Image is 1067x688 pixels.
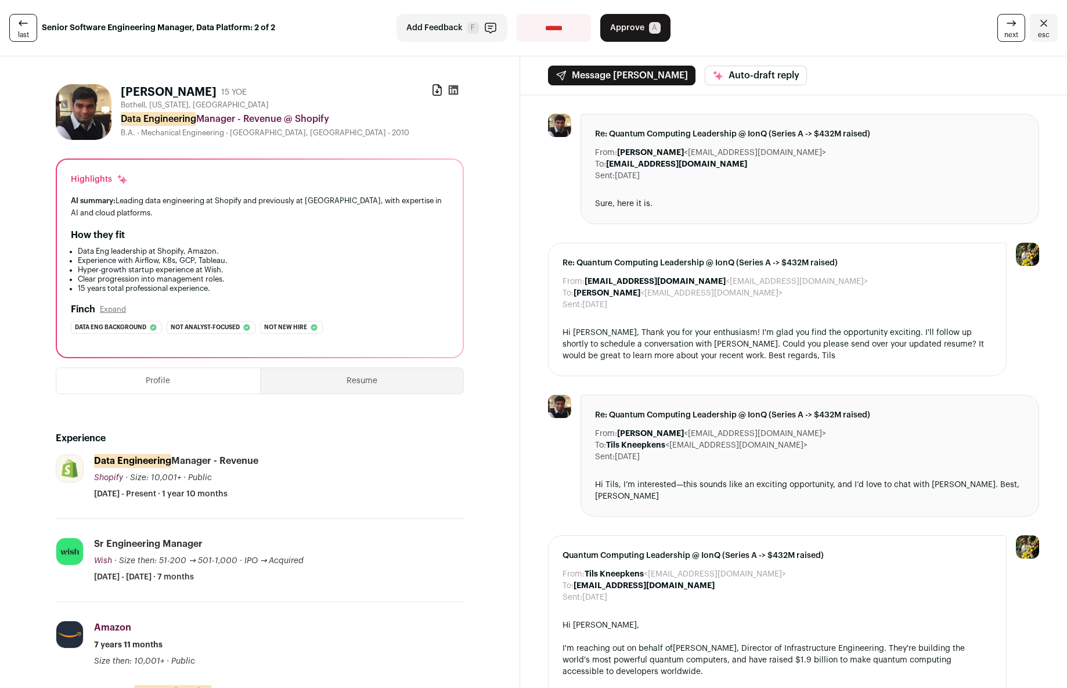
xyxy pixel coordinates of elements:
b: [PERSON_NAME] [617,430,684,438]
span: next [1004,30,1018,39]
span: A [649,22,661,34]
span: · [167,655,169,667]
span: Approve [610,22,644,34]
span: [PERSON_NAME], Director of Infrastructure Engineering [673,644,884,653]
dd: <[EMAIL_ADDRESS][DOMAIN_NAME]> [617,428,826,440]
li: Experience with Airflow, K8s, GCP, Tableau. [78,256,449,265]
span: · [183,472,186,484]
span: Shopify [94,474,123,482]
dd: [DATE] [582,592,607,603]
button: Resume [261,368,464,394]
dt: To: [563,580,574,592]
span: Quantum Computing Leadership @ IonQ (Series A -> $432M raised) [563,550,992,561]
button: Approve A [600,14,671,42]
a: Close [1030,14,1058,42]
div: 15 YOE [221,87,247,98]
mark: Data Engineering [94,454,171,468]
a: next [997,14,1025,42]
button: Auto-draft reply [705,66,807,85]
dt: To: [595,159,606,170]
dt: Sent: [563,299,582,311]
div: Sure, here it is. [595,198,1025,210]
span: Re: Quantum Computing Leadership @ IonQ (Series A -> $432M raised) [595,409,1025,421]
div: Manager - Revenue @ Shopify [121,112,464,126]
img: a974c7721e372c28627250af5627a4b284f27f9feafc4903b180bd062c29de98.jpg [56,84,111,140]
dd: [DATE] [582,299,607,311]
dd: <[EMAIL_ADDRESS][DOMAIN_NAME]> [585,276,868,287]
div: Leading data engineering at Shopify and previously at [GEOGRAPHIC_DATA], with expertise in AI and... [71,194,449,219]
span: · Size: 10,001+ [125,474,181,482]
span: [DATE] - [DATE] · 7 months [94,571,194,583]
button: Message [PERSON_NAME] [548,66,695,85]
li: Hyper-growth startup experience at Wish. [78,265,449,275]
dd: <[EMAIL_ADDRESS][DOMAIN_NAME]> [585,568,786,580]
dd: [DATE] [615,451,640,463]
span: F [467,22,479,34]
dt: Sent: [595,170,615,182]
span: [DATE] - Present · 1 year 10 months [94,488,228,500]
b: [PERSON_NAME] [574,289,640,297]
span: Not new hire [264,322,307,333]
mark: Data Engineering [121,112,196,126]
button: Expand [100,305,126,314]
div: Manager - Revenue [94,455,258,467]
strong: Senior Software Engineering Manager, Data Platform: 2 of 2 [42,22,275,34]
img: 6689865-medium_jpg [1016,535,1039,559]
dt: From: [563,568,585,580]
h2: Experience [56,431,464,445]
b: [PERSON_NAME] [617,149,684,157]
dt: From: [595,428,617,440]
span: · [240,555,242,567]
img: 908a76468840a4dfc8746c8c087f40441f7c1c570a9f1a0353e74fd141327dba.jpg [56,455,83,482]
h2: Finch [71,302,95,316]
span: Public [171,657,195,665]
dt: From: [595,147,617,159]
span: Not analyst-focused [171,322,240,333]
div: Sr Engineering Manager [94,538,203,550]
span: Amazon [94,623,131,632]
dd: [DATE] [615,170,640,182]
span: Re: Quantum Computing Leadership @ IonQ (Series A -> $432M raised) [563,257,992,269]
dt: To: [563,287,574,299]
img: 6689865-medium_jpg [1016,243,1039,266]
button: Profile [56,368,260,394]
span: Re: Quantum Computing Leadership @ IonQ (Series A -> $432M raised) [595,128,1025,140]
a: last [9,14,37,42]
span: Size then: 10,001+ [94,657,164,665]
span: 7 years 11 months [94,639,163,651]
li: Clear progression into management roles. [78,275,449,284]
span: Public [188,474,212,482]
span: last [18,30,29,39]
span: esc [1038,30,1050,39]
span: Data eng background [75,322,146,333]
span: Add Feedback [406,22,463,34]
li: Data Eng leadership at Shopify, Amazon. [78,247,449,256]
img: a974c7721e372c28627250af5627a4b284f27f9feafc4903b180bd062c29de98.jpg [548,395,571,418]
div: Hi [PERSON_NAME], Thank you for your enthusiasm! I'm glad you find the opportunity exciting. I'll... [563,327,992,362]
div: B.A. - Mechanical Engineering - [GEOGRAPHIC_DATA], [GEOGRAPHIC_DATA] - 2010 [121,128,464,138]
div: I'm reaching out on behalf of . They're building the world's most powerful quantum computers, and... [563,643,992,678]
span: Bothell, [US_STATE], [GEOGRAPHIC_DATA] [121,100,269,110]
span: IPO → Acquired [244,557,304,565]
div: Hi [PERSON_NAME], [563,619,992,631]
dt: From: [563,276,585,287]
span: AI summary: [71,197,116,204]
b: [EMAIL_ADDRESS][DOMAIN_NAME] [574,582,715,590]
img: a974c7721e372c28627250af5627a4b284f27f9feafc4903b180bd062c29de98.jpg [548,114,571,137]
b: Tils Kneepkens [606,441,665,449]
h1: [PERSON_NAME] [121,84,217,100]
b: [EMAIL_ADDRESS][DOMAIN_NAME] [606,160,747,168]
dt: Sent: [595,451,615,463]
b: [EMAIL_ADDRESS][DOMAIN_NAME] [585,278,726,286]
span: · Size then: 51-200 → 501-1,000 [114,557,237,565]
dd: <[EMAIL_ADDRESS][DOMAIN_NAME]> [574,287,783,299]
dd: <[EMAIL_ADDRESS][DOMAIN_NAME]> [606,440,808,451]
dt: Sent: [563,592,582,603]
li: 15 years total professional experience. [78,284,449,293]
img: 9b0415def6922f58c9fa29c2502d89da3ce109b4962b277f21039a76d7031939.jpg [56,538,83,565]
h2: How they fit [71,228,125,242]
div: Hi Tils, I’m interested—this sounds like an exciting opportunity, and I’d love to chat with [PERS... [595,479,1025,502]
b: Tils Kneepkens [585,570,644,578]
dd: <[EMAIL_ADDRESS][DOMAIN_NAME]> [617,147,826,159]
dt: To: [595,440,606,451]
